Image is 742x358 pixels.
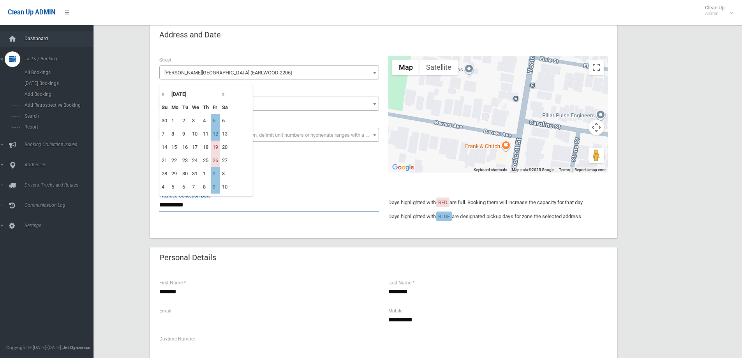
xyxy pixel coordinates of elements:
span: BLUE [438,213,450,219]
td: 26 [211,154,220,167]
td: 1 [201,167,211,180]
span: 41 [161,99,377,109]
span: Search [22,113,93,119]
button: Keyboard shortcuts [474,167,507,173]
span: Addresses [22,162,99,168]
th: Tu [180,101,190,114]
td: 4 [160,180,169,194]
td: 2 [180,114,190,127]
td: 3 [220,167,230,180]
td: 2 [211,167,220,180]
td: 8 [169,127,180,141]
td: 4 [201,114,211,127]
td: 3 [190,114,201,127]
th: Mo [169,101,180,114]
span: Dashboard [22,36,99,41]
button: Show street map [392,60,419,75]
span: Woolcott Street (EARLWOOD 2206) [159,65,379,79]
button: Drag Pegman onto the map to open Street View [589,148,604,163]
strong: Jet Dynamics [62,345,90,350]
header: Address and Date [150,27,230,42]
td: 21 [160,154,169,167]
td: 17 [190,141,201,154]
span: Add Retrospective Booking [22,102,93,108]
p: Days highlighted with are full. Booking them will increase the capacity for that day. [388,198,608,207]
button: Map camera controls [589,120,604,135]
th: Su [160,101,169,114]
span: [DATE] Bookings [22,81,93,86]
td: 9 [180,127,190,141]
span: All Bookings [22,70,93,75]
th: Fr [211,101,220,114]
td: 14 [160,141,169,154]
a: Open this area in Google Maps (opens a new window) [390,162,416,173]
td: 25 [201,154,211,167]
small: Admin [705,11,724,16]
th: » [220,88,230,101]
span: 41 [159,97,379,111]
span: Select the unit number from the dropdown, delimit unit numbers or hyphenate ranges with a comma [164,132,382,138]
td: 23 [180,154,190,167]
td: 6 [180,180,190,194]
th: Sa [220,101,230,114]
td: 18 [201,141,211,154]
button: Toggle fullscreen view [589,60,604,75]
td: 7 [160,127,169,141]
span: Map data ©2025 Google [512,168,554,172]
td: 16 [180,141,190,154]
span: Add Booking [22,92,93,97]
td: 31 [190,167,201,180]
td: 11 [201,127,211,141]
td: 8 [201,180,211,194]
td: 7 [190,180,201,194]
td: 10 [190,127,201,141]
td: 5 [211,114,220,127]
span: Copyright © [DATE]-[DATE] [6,345,61,350]
td: 24 [190,154,201,167]
th: « [160,88,169,101]
span: Clean Up [701,5,732,16]
span: Clean Up ADMIN [8,9,55,16]
th: Th [201,101,211,114]
td: 30 [160,114,169,127]
td: 9 [211,180,220,194]
a: Report a map error [575,168,606,172]
td: 27 [220,154,230,167]
th: [DATE] [169,88,220,101]
td: 5 [169,180,180,194]
span: Woolcott Street (EARLWOOD 2206) [161,67,377,78]
td: 30 [180,167,190,180]
a: Terms (opens in new tab) [559,168,570,172]
span: Tasks / Bookings [22,56,99,62]
td: 20 [220,141,230,154]
td: 1 [169,114,180,127]
td: 28 [160,167,169,180]
header: Personal Details [150,250,226,265]
span: RED [438,199,448,205]
p: Days highlighted with are designated pickup days for zone the selected address. [388,212,608,221]
td: 22 [169,154,180,167]
span: Booking Collection Issues [22,142,99,147]
td: 12 [211,127,220,141]
td: 15 [169,141,180,154]
span: Communication Log [22,203,99,208]
td: 29 [169,167,180,180]
span: Settings [22,223,99,228]
span: Report [22,124,93,130]
td: 13 [220,127,230,141]
button: Show satellite imagery [419,60,458,75]
td: 19 [211,141,220,154]
img: Google [390,162,416,173]
td: 10 [220,180,230,194]
td: 6 [220,114,230,127]
div: 41 Woolcott Street, EARLWOOD NSW 2206 [498,98,507,111]
span: Drivers, Trucks and Routes [22,182,99,188]
th: We [190,101,201,114]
